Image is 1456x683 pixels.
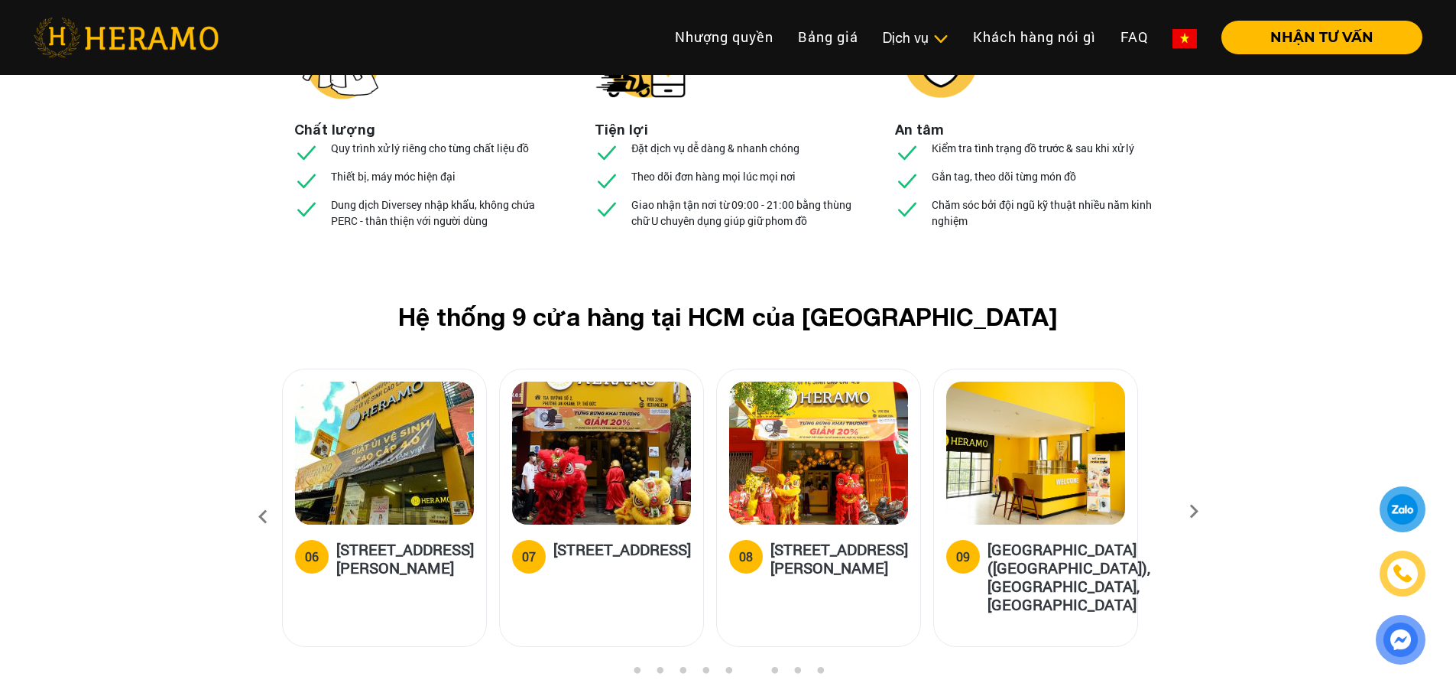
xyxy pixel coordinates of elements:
li: Tiện lợi [595,119,648,140]
img: checked.svg [895,197,919,221]
p: Giao nhận tận nơi từ 09:00 - 21:00 bằng thùng chữ U chuyên dụng giúp giữ phom đồ [631,197,862,229]
img: checked.svg [595,168,619,193]
button: 1 [629,666,644,681]
li: Chất lượng [294,119,375,140]
a: FAQ [1108,21,1160,54]
img: checked.svg [294,168,319,193]
h5: [STREET_ADDRESS][PERSON_NAME] [336,540,474,577]
p: Kiểm tra tình trạng đồ trước & sau khi xử lý [932,140,1134,156]
h2: Hệ thống 9 cửa hàng tại HCM của [GEOGRAPHIC_DATA] [306,302,1150,331]
img: heramo-parc-villa-dai-phuoc-island-dong-nai [946,382,1125,525]
li: An tâm [895,119,944,140]
img: heramo-314-le-van-viet-phuong-tang-nhon-phu-b-quan-9 [295,382,474,525]
button: 8 [790,666,805,681]
a: Khách hàng nói gì [961,21,1108,54]
img: checked.svg [595,140,619,164]
p: Chăm sóc bởi đội ngũ kỹ thuật nhiều năm kinh nghiệm [932,197,1163,229]
button: 9 [812,666,828,681]
button: 7 [767,666,782,681]
div: 09 [956,548,970,566]
button: 5 [721,666,736,681]
a: NHẬN TƯ VẤN [1209,31,1422,44]
button: 3 [675,666,690,681]
div: 08 [739,548,753,566]
img: heramo-398-duong-hoang-dieu-phuong-2-quan-4 [729,382,908,525]
img: subToggleIcon [932,31,949,47]
p: Thiết bị, máy móc hiện đại [331,168,456,184]
p: Gắn tag, theo dõi từng món đồ [932,168,1076,184]
p: Đặt dịch vụ dễ dàng & nhanh chóng [631,140,799,156]
button: 2 [652,666,667,681]
img: phone-icon [1392,563,1414,584]
img: checked.svg [895,168,919,193]
img: heramo-logo.png [34,18,219,57]
h5: [STREET_ADDRESS] [553,540,691,571]
div: 07 [522,548,536,566]
img: checked.svg [294,197,319,221]
img: vn-flag.png [1172,29,1197,48]
h5: [STREET_ADDRESS][PERSON_NAME] [770,540,908,577]
img: checked.svg [595,197,619,221]
a: phone-icon [1382,553,1424,595]
button: 6 [744,666,759,681]
button: NHẬN TƯ VẤN [1221,21,1422,54]
h5: [GEOGRAPHIC_DATA] ([GEOGRAPHIC_DATA]), [GEOGRAPHIC_DATA], [GEOGRAPHIC_DATA] [987,540,1150,613]
p: Theo dõi đơn hàng mọi lúc mọi nơi [631,168,796,184]
p: Dung dịch Diversey nhập khẩu, không chứa PERC - thân thiện với người dùng [331,197,562,229]
a: Bảng giá [786,21,871,54]
div: Dịch vụ [883,28,949,48]
div: 06 [305,548,319,566]
p: Quy trình xử lý riêng cho từng chất liệu đồ [331,140,529,156]
img: heramo-15a-duong-so-2-phuong-an-khanh-thu-duc [512,382,691,525]
img: checked.svg [895,140,919,164]
a: Nhượng quyền [663,21,786,54]
button: 4 [698,666,713,681]
img: checked.svg [294,140,319,164]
